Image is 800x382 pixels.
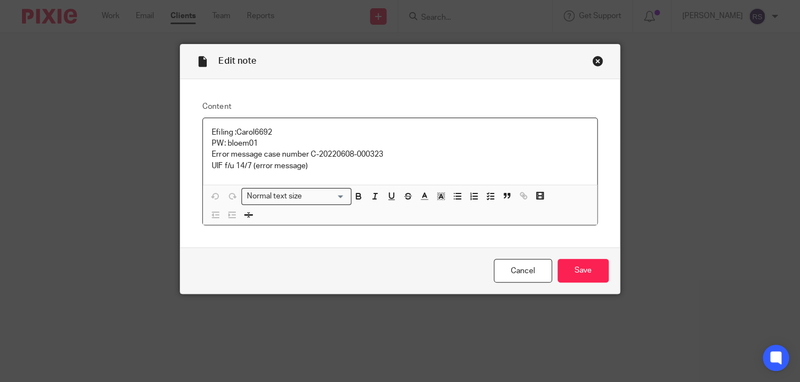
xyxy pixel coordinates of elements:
[494,259,552,283] a: Cancel
[212,149,588,160] p: Error message case number C-20220608-000323
[241,188,351,205] div: Search for option
[212,127,588,150] p: Efiling :Carol6692 PW: bloem01
[592,56,603,67] div: Close this dialog window
[558,259,609,283] input: Save
[212,160,588,171] p: UIF f/u 14/7 (error message)
[244,191,304,202] span: Normal text size
[218,57,256,65] span: Edit note
[305,191,345,202] input: Search for option
[202,101,597,112] label: Content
